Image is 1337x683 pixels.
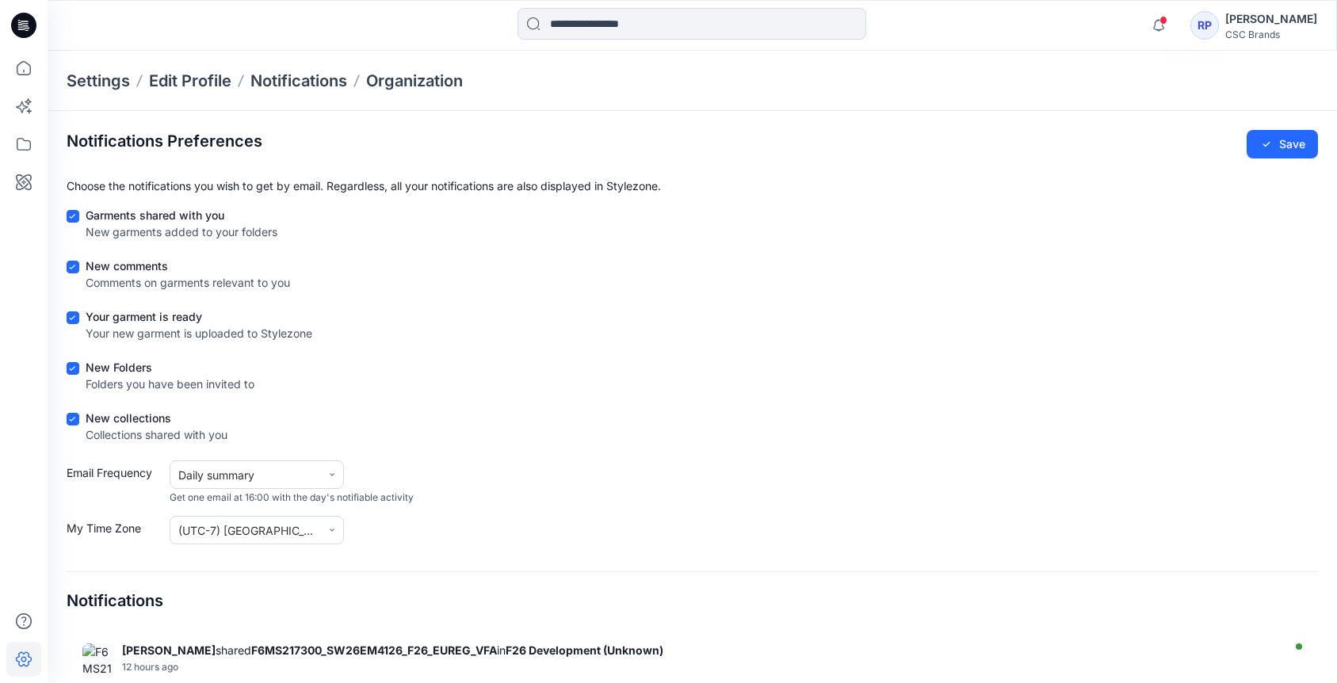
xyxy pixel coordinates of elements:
[82,643,114,675] img: F6MS217300_SW26EM4126_F26_EUREG_VFA
[86,223,277,240] div: New garments added to your folders
[67,132,262,151] h2: Notifications Preferences
[149,70,231,92] a: Edit Profile
[86,410,227,426] div: New collections
[86,258,290,274] div: New comments
[170,490,414,505] span: Get one email at 16:00 with the day's notifiable activity
[506,643,663,657] strong: F26 Development (Unknown)
[1190,11,1219,40] div: RP
[122,643,1277,657] div: shared in
[122,662,1277,673] div: Monday, October 13, 2025 03:24
[67,70,130,92] p: Settings
[86,376,254,392] div: Folders you have been invited to
[86,207,277,223] div: Garments shared with you
[86,274,290,291] div: Comments on garments relevant to you
[67,177,1318,194] p: Choose the notifications you wish to get by email. Regardless, all your notifications are also di...
[1225,29,1317,40] div: CSC Brands
[1225,10,1317,29] div: [PERSON_NAME]
[67,520,162,544] label: My Time Zone
[178,522,313,539] div: (UTC-7) [GEOGRAPHIC_DATA] ([GEOGRAPHIC_DATA])
[86,426,227,443] div: Collections shared with you
[251,643,497,657] strong: F6MS217300_SW26EM4126_F26_EUREG_VFA
[366,70,463,92] a: Organization
[250,70,347,92] a: Notifications
[86,359,254,376] div: New Folders
[86,325,312,341] div: Your new garment is uploaded to Stylezone
[67,464,162,505] label: Email Frequency
[86,308,312,325] div: Your garment is ready
[67,591,163,610] h4: Notifications
[1247,130,1318,158] button: Save
[178,467,313,483] div: Daily summary
[122,643,216,657] strong: [PERSON_NAME]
